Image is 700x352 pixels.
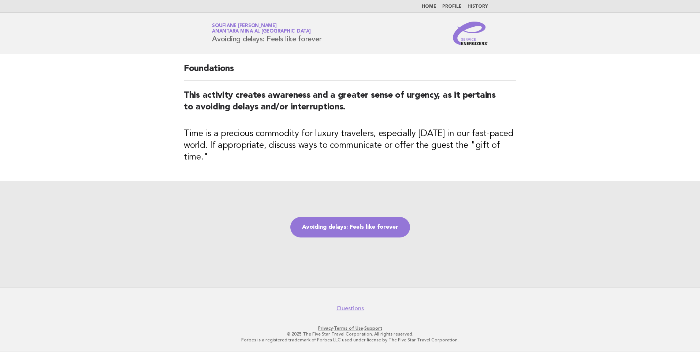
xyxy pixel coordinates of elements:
h1: Avoiding delays: Feels like forever [212,24,321,43]
span: Anantara Mina al [GEOGRAPHIC_DATA] [212,29,311,34]
img: Service Energizers [453,22,488,45]
a: Avoiding delays: Feels like forever [290,217,410,237]
a: Profile [442,4,462,9]
p: © 2025 The Five Star Travel Corporation. All rights reserved. [126,331,574,337]
h2: This activity creates awareness and a greater sense of urgency, as it pertains to avoiding delays... [184,90,516,119]
a: Terms of Use [334,326,363,331]
h3: Time is a precious commodity for luxury travelers, especially [DATE] in our fast-paced world. If ... [184,128,516,163]
p: Forbes is a registered trademark of Forbes LLC used under license by The Five Star Travel Corpora... [126,337,574,343]
a: Questions [336,305,364,312]
p: · · [126,325,574,331]
a: Support [364,326,382,331]
h2: Foundations [184,63,516,81]
a: History [468,4,488,9]
a: Privacy [318,326,333,331]
a: Soufiane [PERSON_NAME]Anantara Mina al [GEOGRAPHIC_DATA] [212,23,311,34]
a: Home [422,4,436,9]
